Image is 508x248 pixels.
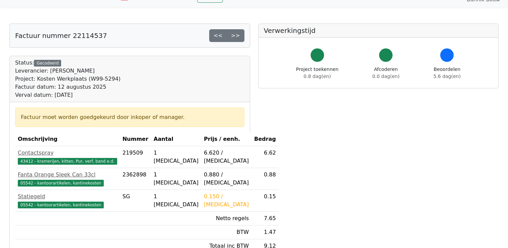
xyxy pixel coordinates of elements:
[264,27,493,35] h5: Verwerkingstijd
[34,60,61,67] div: Gecodeerd
[372,74,400,79] span: 0.0 dag(en)
[227,29,244,42] a: >>
[120,190,151,212] td: SG
[18,171,117,179] div: Fanta Orange Sleek Can 33cl
[18,193,117,209] a: Statiegeld05542 - kantoorartikelen, kantinekosten
[433,74,461,79] span: 5.6 dag(en)
[204,171,249,187] div: 0.880 / [MEDICAL_DATA]
[304,74,331,79] span: 0.8 dag(en)
[204,193,249,209] div: 0.150 / [MEDICAL_DATA]
[201,225,251,239] td: BTW
[154,171,199,187] div: 1 [MEDICAL_DATA]
[18,202,104,208] span: 05542 - kantoorartikelen, kantinekosten
[154,193,199,209] div: 1 [MEDICAL_DATA]
[251,132,279,146] th: Bedrag
[251,212,279,225] td: 7.65
[120,168,151,190] td: 2362898
[296,66,338,80] div: Project toekennen
[120,146,151,168] td: 219509
[15,59,121,99] div: Status:
[15,91,121,99] div: Verval datum: [DATE]
[18,193,117,201] div: Statiegeld
[18,158,117,165] span: 43412 - kramerijen, kitten, Pur, verf, band e.d.
[18,149,117,157] div: Contactspray
[251,146,279,168] td: 6.62
[151,132,201,146] th: Aantal
[372,66,400,80] div: Afcoderen
[433,66,461,80] div: Beoordelen
[15,32,107,40] h5: Factuur nummer 22114537
[18,171,117,187] a: Fanta Orange Sleek Can 33cl05542 - kantoorartikelen, kantinekosten
[120,132,151,146] th: Nummer
[21,113,239,121] div: Factuur moet worden goedgekeurd door inkoper of manager.
[251,190,279,212] td: 0.15
[201,212,251,225] td: Netto regels
[201,132,251,146] th: Prijs / eenh.
[18,149,117,165] a: Contactspray43412 - kramerijen, kitten, Pur, verf, band e.d.
[154,149,199,165] div: 1 [MEDICAL_DATA]
[15,67,121,75] div: Leverancier: [PERSON_NAME]
[204,149,249,165] div: 6.620 / [MEDICAL_DATA]
[18,180,104,187] span: 05542 - kantoorartikelen, kantinekosten
[251,225,279,239] td: 1.47
[251,168,279,190] td: 0.88
[15,83,121,91] div: Factuur datum: 12 augustus 2025
[15,132,120,146] th: Omschrijving
[15,75,121,83] div: Project: Kosten Werkplaats (W99-5294)
[209,29,227,42] a: <<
